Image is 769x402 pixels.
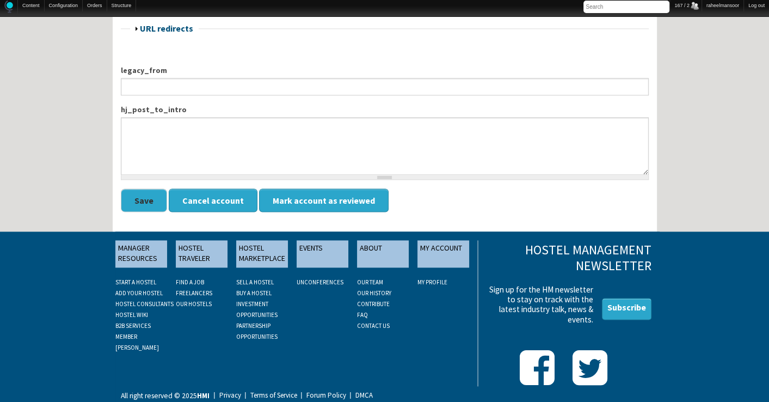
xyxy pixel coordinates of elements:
strong: HMI [197,391,210,400]
a: OUR TEAM [357,278,383,286]
p: Sign up for the HM newsletter to stay on track with the latest industry talk, news & events. [486,285,593,325]
img: Home [4,1,13,13]
a: HOSTEL CONSULTANTS [115,300,174,308]
a: EVENTS [297,240,348,267]
a: My Profile [417,278,447,286]
a: B2B SERVICES [115,322,151,330]
a: Privacy [212,393,241,398]
a: MEMBER [PERSON_NAME] [115,333,159,351]
p: All right reserved © 2025 [121,390,210,402]
a: Forum Policy [299,393,346,398]
a: CONTRIBUTE [357,300,390,308]
a: Terms of Service [243,393,297,398]
a: FIND A JOB [176,278,204,286]
label: hj_post_to_intro [121,104,649,115]
button: Mark account as reviewed [259,188,389,212]
a: MANAGER RESOURCES [115,240,167,267]
input: Search [583,1,669,13]
a: BUY A HOSTEL [236,289,272,297]
a: ADD YOUR HOSTEL [115,289,163,297]
a: ABOUT [357,240,409,267]
a: PARTNERSHIP OPPORTUNITIES [236,322,278,340]
a: HOSTEL MARKETPLACE [236,240,288,267]
a: SELL A HOSTEL [236,278,274,286]
a: DMCA [348,393,373,398]
a: UNCONFERENCES [297,278,343,286]
a: Subscribe [602,298,651,320]
a: URL redirects [140,23,193,34]
a: CONTACT US [357,322,390,330]
a: OUR HISTORY [357,289,391,297]
a: MY ACCOUNT [417,240,469,267]
label: legacy_from [121,65,649,76]
a: INVESTMENT OPPORTUNITIES [236,300,278,319]
button: Save [121,188,167,212]
a: FAQ [357,311,368,319]
a: START A HOSTEL [115,278,156,286]
button: Cancel account [169,188,257,212]
h3: Hostel Management Newsletter [486,242,651,274]
a: HOSTEL TRAVELER [176,240,227,267]
a: FREELANCERS [176,289,212,297]
a: HOSTEL WIKI [115,311,148,319]
a: OUR HOSTELS [176,300,212,308]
